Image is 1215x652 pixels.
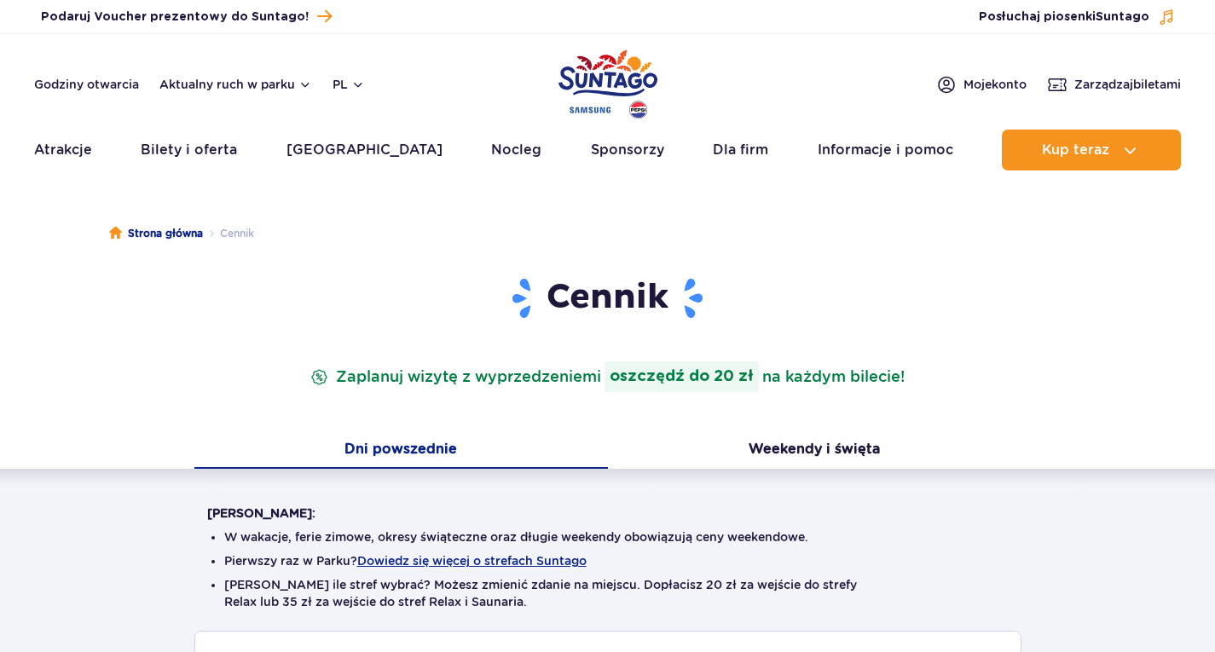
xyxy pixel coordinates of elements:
[286,130,443,170] a: [GEOGRAPHIC_DATA]
[34,130,92,170] a: Atrakcje
[979,9,1149,26] span: Posłuchaj piosenki
[224,552,992,569] li: Pierwszy raz w Parku?
[207,506,315,520] strong: [PERSON_NAME]:
[224,528,992,545] li: W wakacje, ferie zimowe, okresy świąteczne oraz długie weekendy obowiązują ceny weekendowe.
[333,76,365,93] button: pl
[818,130,953,170] a: Informacje i pomoc
[159,78,312,91] button: Aktualny ruch w parku
[1047,74,1181,95] a: Zarządzajbiletami
[1002,130,1181,170] button: Kup teraz
[591,130,664,170] a: Sponsorzy
[224,576,992,610] li: [PERSON_NAME] ile stref wybrać? Możesz zmienić zdanie na miejscu. Dopłacisz 20 zł za wejście do s...
[194,433,608,469] button: Dni powszednie
[605,361,759,392] strong: oszczędź do 20 zł
[608,433,1021,469] button: Weekendy i święta
[109,225,203,242] a: Strona główna
[203,225,254,242] li: Cennik
[979,9,1175,26] button: Posłuchaj piosenkiSuntago
[1074,76,1181,93] span: Zarządzaj biletami
[491,130,541,170] a: Nocleg
[34,76,139,93] a: Godziny otwarcia
[1096,11,1149,23] span: Suntago
[1042,142,1109,158] span: Kup teraz
[713,130,768,170] a: Dla firm
[307,361,908,392] p: Zaplanuj wizytę z wyprzedzeniem na każdym bilecie!
[207,276,1009,320] h1: Cennik
[41,5,332,28] a: Podaruj Voucher prezentowy do Suntago!
[41,9,309,26] span: Podaruj Voucher prezentowy do Suntago!
[936,74,1027,95] a: Mojekonto
[357,554,587,568] button: Dowiedz się więcej o strefach Suntago
[558,43,657,121] a: Park of Poland
[141,130,237,170] a: Bilety i oferta
[963,76,1027,93] span: Moje konto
